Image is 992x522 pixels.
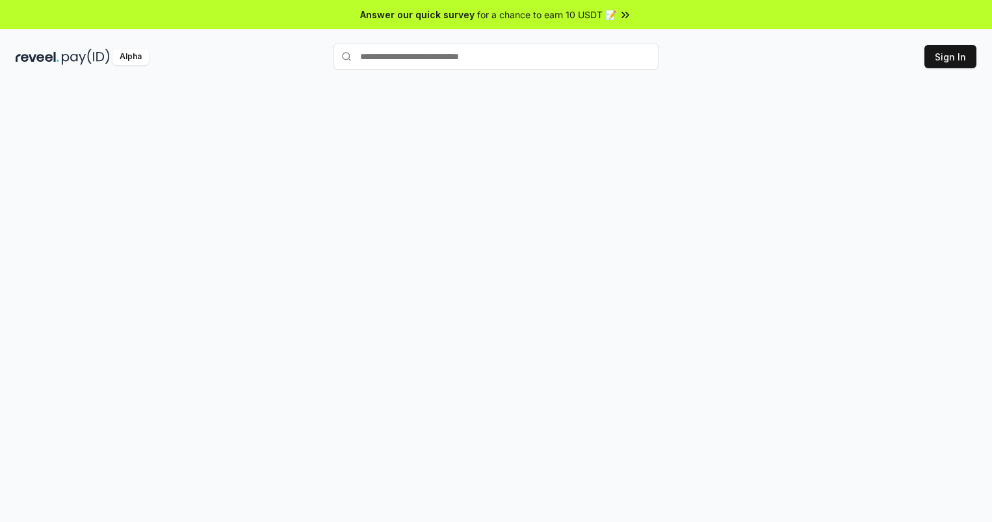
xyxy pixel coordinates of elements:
button: Sign In [924,45,976,68]
img: pay_id [62,49,110,65]
div: Alpha [112,49,149,65]
span: Answer our quick survey [360,8,475,21]
img: reveel_dark [16,49,59,65]
span: for a chance to earn 10 USDT 📝 [477,8,616,21]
